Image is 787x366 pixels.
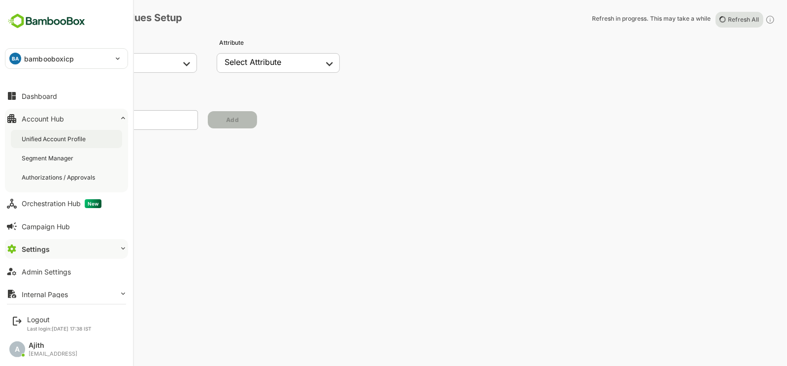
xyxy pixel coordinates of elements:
[22,290,68,299] div: Internal Pages
[5,194,128,213] button: Orchestration HubNew
[75,95,772,103] p: Add Attribute Value
[22,115,64,123] div: Account Hub
[5,109,128,128] button: Account Hub
[22,135,88,143] div: Unified Account Profile
[5,12,88,30] img: BambooboxFullLogoMark.5f36c76dfaba33ec1ec1367b70bb1252.svg
[5,284,128,304] button: Internal Pages
[85,199,101,208] span: New
[217,53,340,73] div: Accounts
[29,341,77,350] div: Ajith
[74,53,197,73] div: Accounts
[22,199,101,208] div: Orchestration Hub
[5,239,128,259] button: Settings
[29,351,77,357] div: [EMAIL_ADDRESS]
[22,222,70,231] div: Campaign Hub
[22,154,75,162] div: Segment Manager
[76,39,213,47] p: Attribute Category
[22,173,97,182] div: Authorizations / Approvals
[9,341,25,357] div: A
[219,39,356,47] p: Attribute
[5,49,128,68] div: BAbambooboxicp
[592,15,711,28] p: Refresh in progress. This may take a while
[22,92,57,100] div: Dashboard
[5,216,128,236] button: Campaign Hub
[5,86,128,106] button: Dashboard
[765,12,775,27] div: Click to refresh values for all attributes in the selected attribute category
[27,315,92,324] div: Logout
[9,53,21,64] div: BA
[225,57,281,67] div: Select Attribute
[27,326,92,332] p: Last login: [DATE] 17:38 IST
[24,54,74,64] p: bambooboxicp
[5,262,128,281] button: Admin Settings
[22,245,50,253] div: Settings
[22,268,71,276] div: Admin Settings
